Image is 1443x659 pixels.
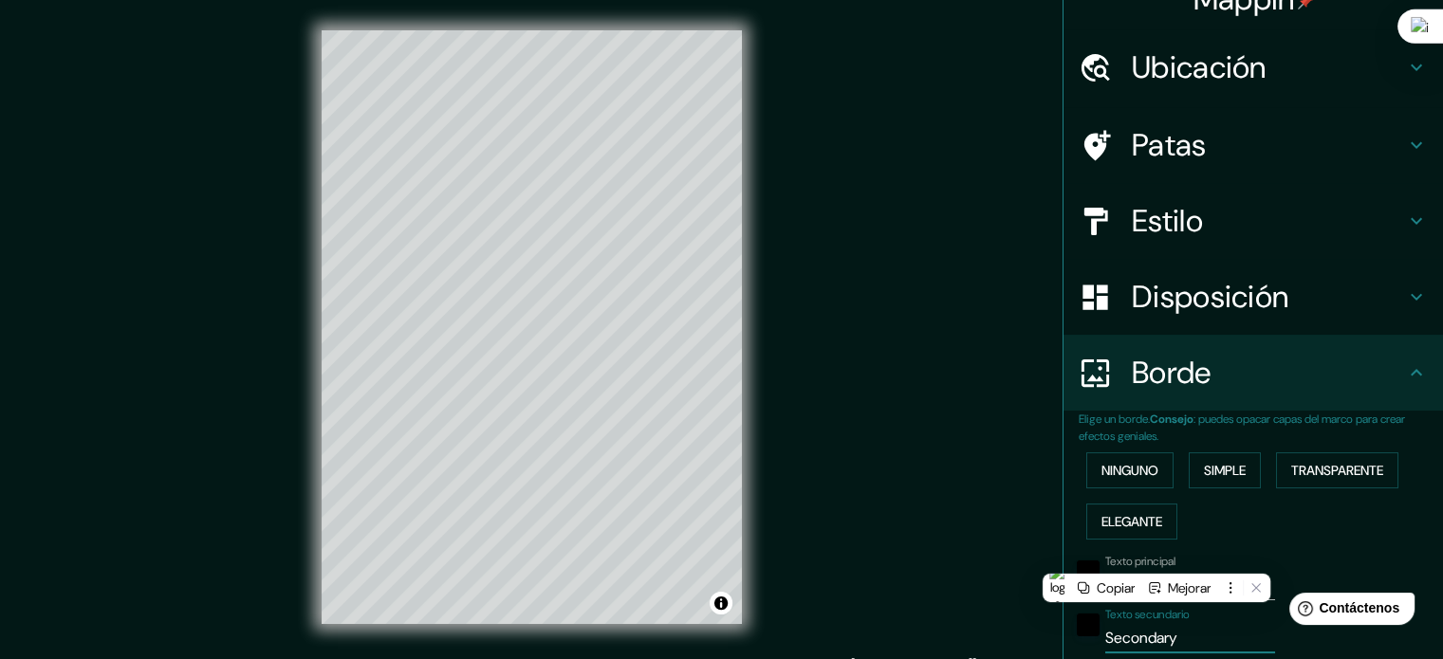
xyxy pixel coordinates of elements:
[1105,554,1175,569] font: Texto principal
[1132,353,1212,393] font: Borde
[1276,452,1398,488] button: Transparente
[1064,335,1443,411] div: Borde
[1105,607,1190,622] font: Texto secundario
[1064,29,1443,105] div: Ubicación
[1101,513,1162,530] font: Elegante
[1064,183,1443,259] div: Estilo
[1189,452,1261,488] button: Simple
[1132,47,1267,87] font: Ubicación
[1079,412,1150,427] font: Elige un borde.
[1204,462,1246,479] font: Simple
[710,592,732,614] button: Activar o desactivar atribución
[1291,462,1383,479] font: Transparente
[1077,613,1100,636] button: negro
[1132,277,1288,317] font: Disposición
[1064,259,1443,335] div: Disposición
[1132,125,1207,165] font: Patas
[1086,452,1174,488] button: Ninguno
[1086,503,1177,540] button: Elegante
[1132,201,1203,241] font: Estilo
[1274,585,1422,638] iframe: Lanzador de widgets de ayuda
[1079,412,1405,444] font: : puedes opacar capas del marco para crear efectos geniales.
[1150,412,1193,427] font: Consejo
[1077,560,1100,583] button: negro
[1064,107,1443,183] div: Patas
[1101,462,1158,479] font: Ninguno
